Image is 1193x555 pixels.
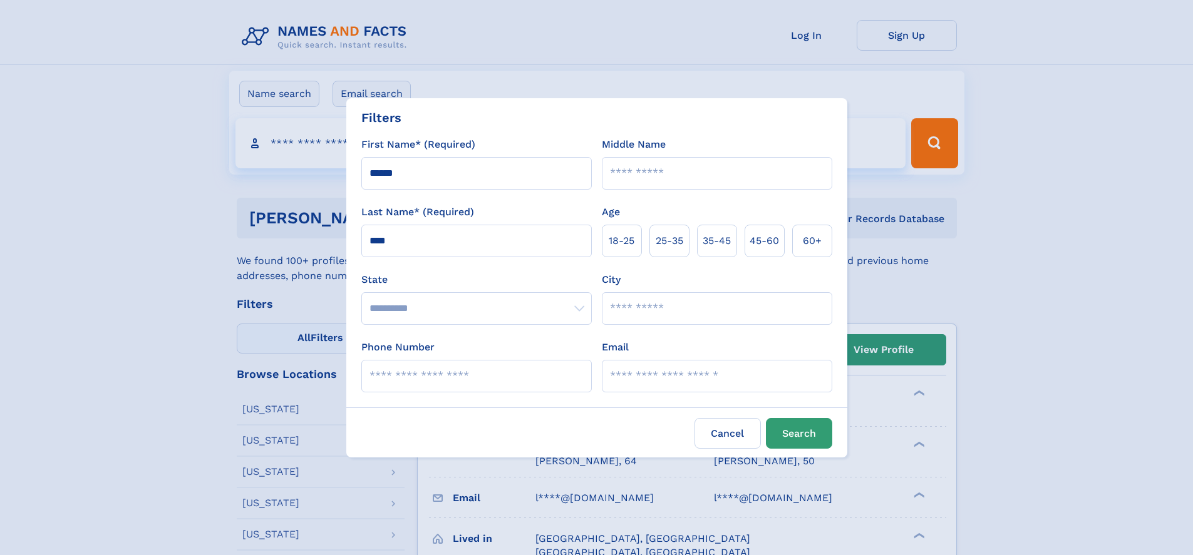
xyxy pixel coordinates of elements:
[602,272,621,287] label: City
[609,233,634,248] span: 18‑25
[766,418,832,449] button: Search
[803,233,822,248] span: 60+
[602,205,620,220] label: Age
[602,340,629,355] label: Email
[361,137,475,152] label: First Name* (Required)
[361,272,592,287] label: State
[361,340,435,355] label: Phone Number
[361,205,474,220] label: Last Name* (Required)
[695,418,761,449] label: Cancel
[703,233,731,248] span: 35‑45
[656,233,683,248] span: 25‑35
[750,233,779,248] span: 45‑60
[361,108,401,127] div: Filters
[602,137,666,152] label: Middle Name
